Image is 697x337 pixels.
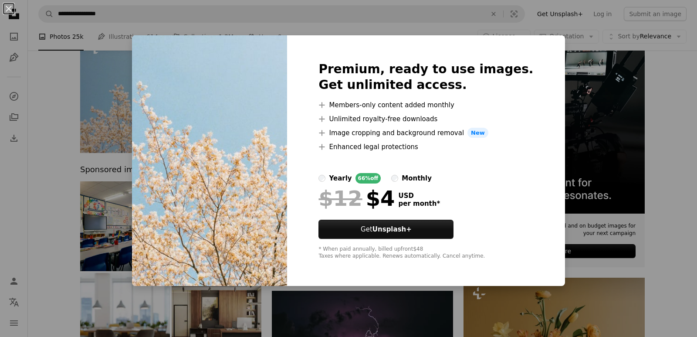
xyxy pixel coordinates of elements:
h2: Premium, ready to use images. Get unlimited access. [318,61,533,93]
li: Unlimited royalty-free downloads [318,114,533,124]
span: per month * [398,200,440,208]
div: monthly [402,173,432,184]
input: monthly [391,175,398,182]
div: $4 [318,187,395,210]
li: Image cropping and background removal [318,128,533,138]
button: GetUnsplash+ [318,220,453,239]
li: Enhanced legal protections [318,142,533,152]
strong: Unsplash+ [372,225,412,233]
span: $12 [318,187,362,210]
img: premium_photo-1707229723342-1dc24b80ffd6 [132,35,287,286]
div: * When paid annually, billed upfront $48 Taxes where applicable. Renews automatically. Cancel any... [318,246,533,260]
span: New [467,128,488,138]
input: yearly66%off [318,175,325,182]
div: yearly [329,173,352,184]
li: Members-only content added monthly [318,100,533,110]
span: USD [398,192,440,200]
div: 66% off [355,173,381,184]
